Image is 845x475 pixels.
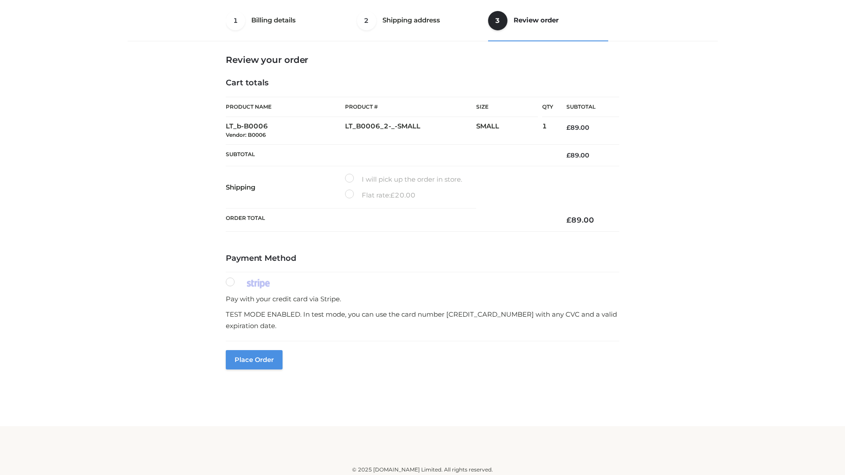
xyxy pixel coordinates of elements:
label: I will pick up the order in store. [345,174,462,185]
th: Shipping [226,166,345,208]
th: Subtotal [553,97,619,117]
th: Product Name [226,97,345,117]
h4: Cart totals [226,78,619,88]
th: Size [476,97,538,117]
span: £ [390,191,395,199]
th: Product # [345,97,476,117]
p: Pay with your credit card via Stripe. [226,293,619,305]
span: £ [566,216,571,224]
h4: Payment Method [226,254,619,263]
span: £ [566,124,570,132]
h3: Review your order [226,55,619,65]
td: SMALL [476,117,542,145]
td: 1 [542,117,553,145]
div: © 2025 [DOMAIN_NAME] Limited. All rights reserved. [131,465,714,474]
bdi: 89.00 [566,151,589,159]
bdi: 89.00 [566,124,589,132]
td: LT_B0006_2-_-SMALL [345,117,476,145]
small: Vendor: B0006 [226,132,266,138]
bdi: 20.00 [390,191,415,199]
label: Flat rate: [345,190,415,201]
span: £ [566,151,570,159]
th: Subtotal [226,144,553,166]
td: LT_b-B0006 [226,117,345,145]
p: TEST MODE ENABLED. In test mode, you can use the card number [CREDIT_CARD_NUMBER] with any CVC an... [226,309,619,331]
th: Order Total [226,208,553,232]
bdi: 89.00 [566,216,594,224]
button: Place order [226,350,283,369]
th: Qty [542,97,553,117]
